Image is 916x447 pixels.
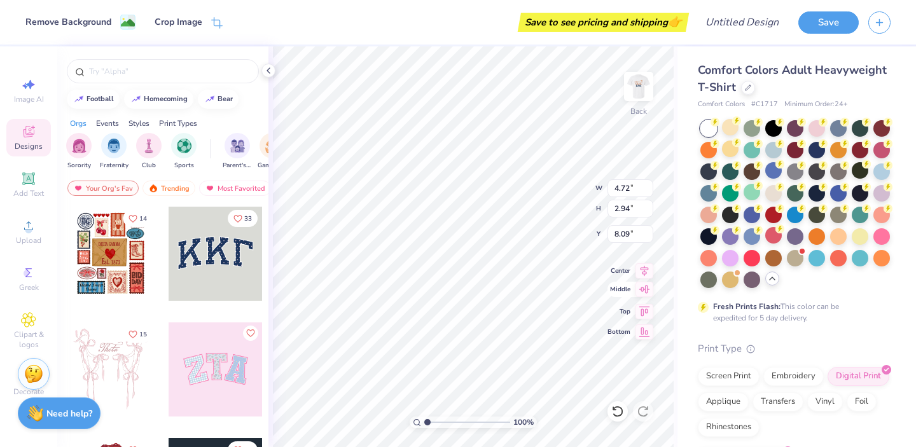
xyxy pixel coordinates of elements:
span: Bottom [607,327,630,336]
span: Sports [174,161,194,170]
button: filter button [258,133,287,170]
button: filter button [100,133,128,170]
img: trend_line.gif [205,95,215,103]
span: Comfort Colors Adult Heavyweight T-Shirt [698,62,887,95]
div: Applique [698,392,749,411]
button: Save [798,11,859,34]
div: Rhinestones [698,418,760,437]
img: trending.gif [148,184,158,193]
img: Game Day Image [265,139,280,153]
span: Middle [607,285,630,294]
img: Parent's Weekend Image [230,139,245,153]
img: trend_line.gif [74,95,84,103]
div: filter for Sorority [66,133,92,170]
div: This color can be expedited for 5 day delivery. [713,301,870,324]
span: Minimum Order: 24 + [784,99,848,110]
span: # C1717 [751,99,778,110]
img: trend_line.gif [131,95,141,103]
img: Fraternity Image [107,139,121,153]
strong: Fresh Prints Flash: [713,301,781,312]
div: football [87,95,114,102]
input: Try "Alpha" [88,65,251,78]
div: filter for Club [136,133,162,170]
div: Trending [142,181,195,196]
div: Transfers [753,392,803,411]
span: Image AI [14,94,44,104]
button: filter button [66,133,92,170]
span: Game Day [258,161,287,170]
div: Print Type [698,341,891,356]
span: 14 [139,216,147,222]
span: Greek [19,282,39,292]
div: Remove Background [25,15,111,29]
button: bear [198,90,239,109]
img: most_fav.gif [205,184,215,193]
span: Center [607,266,630,275]
div: Vinyl [807,392,843,411]
button: filter button [136,133,162,170]
div: filter for Parent's Weekend [223,133,252,170]
button: football [67,90,120,109]
div: filter for Sports [171,133,197,170]
div: Screen Print [698,367,760,386]
div: homecoming [144,95,188,102]
div: Your Org's Fav [67,181,139,196]
span: 15 [139,331,147,338]
span: Designs [15,141,43,151]
div: Digital Print [828,367,889,386]
div: Most Favorited [199,181,271,196]
div: Save to see pricing and shipping [521,13,686,32]
span: 100 % [513,416,534,428]
button: homecoming [124,90,193,109]
button: filter button [223,133,252,170]
div: Orgs [70,118,87,129]
span: 👉 [668,14,682,29]
img: Sorority Image [72,139,87,153]
div: Styles [128,118,149,129]
div: Events [96,118,119,129]
span: Top [607,307,630,316]
div: Print Types [159,118,197,129]
div: Back [630,106,647,117]
span: 33 [244,216,252,222]
div: Embroidery [763,367,824,386]
input: Untitled Design [695,10,789,35]
span: Upload [16,235,41,245]
button: Like [243,326,258,341]
div: bear [218,95,233,102]
div: filter for Fraternity [100,133,128,170]
button: Like [123,326,153,343]
span: Fraternity [100,161,128,170]
span: Decorate [13,387,44,397]
span: Parent's Weekend [223,161,252,170]
img: Back [626,74,651,99]
strong: Need help? [46,408,92,420]
span: Add Text [13,188,44,198]
button: Like [228,210,258,227]
div: Crop Image [155,15,202,29]
div: filter for Game Day [258,133,287,170]
button: Like [123,210,153,227]
span: Clipart & logos [6,329,51,350]
span: Sorority [67,161,91,170]
span: Club [142,161,156,170]
div: Foil [847,392,877,411]
span: Comfort Colors [698,99,745,110]
img: Sports Image [177,139,191,153]
img: most_fav.gif [73,184,83,193]
img: Club Image [142,139,156,153]
button: filter button [171,133,197,170]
